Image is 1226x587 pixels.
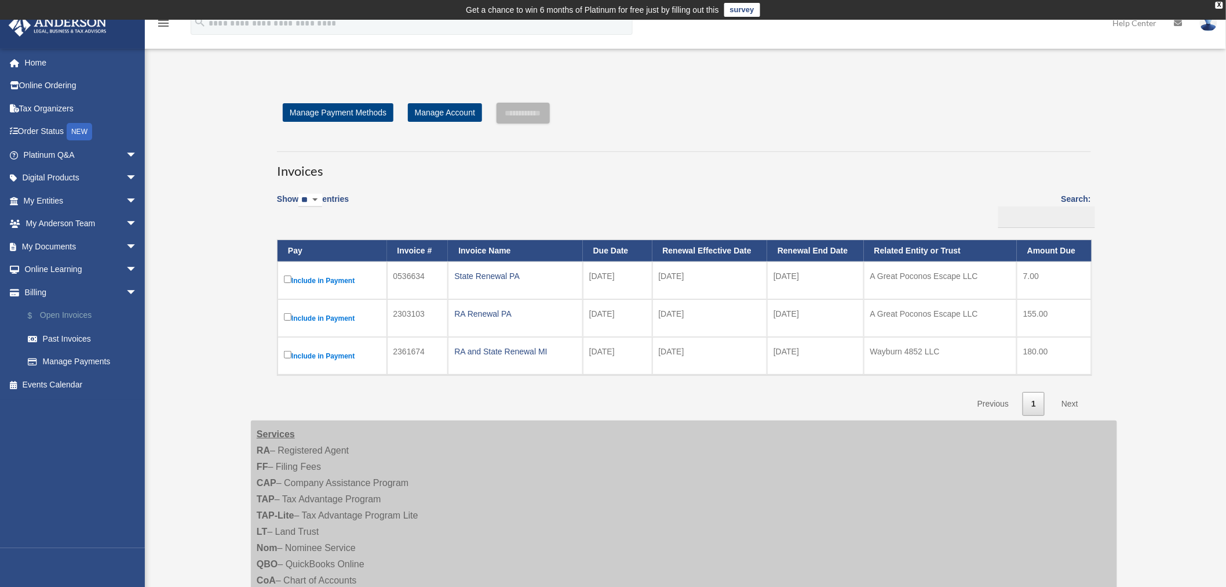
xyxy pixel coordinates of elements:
a: $Open Invoices [16,304,155,328]
i: menu [156,16,170,30]
strong: CoA [257,575,276,585]
strong: TAP [257,494,275,504]
td: 7.00 [1017,262,1092,299]
div: NEW [67,123,92,140]
label: Show entries [277,192,349,219]
input: Search: [998,206,1095,229]
td: [DATE] [583,299,652,337]
input: Include in Payment [284,313,291,321]
td: [DATE] [767,337,864,375]
span: arrow_drop_down [126,189,149,213]
a: Home [8,51,155,74]
input: Include in Payment [284,351,291,358]
strong: RA [257,445,270,455]
div: RA Renewal PA [454,306,576,322]
a: Past Invoices [16,327,155,350]
a: Manage Payments [16,350,155,374]
label: Include in Payment [284,273,381,288]
th: Renewal Effective Date: activate to sort column ascending [652,240,768,262]
a: survey [724,3,760,17]
select: Showentries [298,194,322,207]
label: Include in Payment [284,311,381,325]
a: My Anderson Teamarrow_drop_down [8,212,155,235]
span: $ [34,309,40,323]
th: Invoice Name: activate to sort column ascending [448,240,582,262]
a: Tax Organizers [8,97,155,120]
i: search [194,16,206,28]
a: Next [1053,392,1087,416]
td: [DATE] [767,299,864,337]
th: Invoice #: activate to sort column ascending [387,240,448,262]
div: State Renewal PA [454,268,576,284]
strong: Services [257,429,295,439]
span: arrow_drop_down [126,235,149,259]
a: My Documentsarrow_drop_down [8,235,155,258]
a: menu [156,20,170,30]
a: My Entitiesarrow_drop_down [8,189,155,212]
span: arrow_drop_down [126,143,149,167]
span: arrow_drop_down [126,258,149,282]
td: A Great Poconos Escape LLC [864,299,1017,337]
th: Due Date: activate to sort column ascending [583,240,652,262]
span: arrow_drop_down [126,212,149,236]
td: 180.00 [1017,337,1092,375]
th: Renewal End Date: activate to sort column ascending [767,240,864,262]
td: 2303103 [387,299,448,337]
a: Previous [969,392,1017,416]
strong: FF [257,462,268,472]
td: 2361674 [387,337,448,375]
strong: TAP-Lite [257,510,294,520]
td: [DATE] [583,337,652,375]
strong: CAP [257,478,276,488]
a: Digital Productsarrow_drop_down [8,166,155,190]
div: close [1216,2,1223,9]
td: 155.00 [1017,299,1092,337]
strong: Nom [257,543,278,553]
a: 1 [1023,392,1045,416]
td: [DATE] [583,262,652,299]
img: User Pic [1200,15,1217,31]
td: [DATE] [652,262,768,299]
a: Events Calendar [8,373,155,396]
img: Anderson Advisors Platinum Portal [5,14,110,37]
td: 0536634 [387,262,448,299]
td: [DATE] [767,262,864,299]
a: Manage Account [408,103,482,122]
td: [DATE] [652,299,768,337]
h3: Invoices [277,151,1091,180]
a: Online Ordering [8,74,155,97]
a: Manage Payment Methods [283,103,393,122]
a: Order StatusNEW [8,120,155,144]
span: arrow_drop_down [126,281,149,305]
div: Get a chance to win 6 months of Platinum for free just by filling out this [466,3,719,17]
td: A Great Poconos Escape LLC [864,262,1017,299]
th: Pay: activate to sort column descending [278,240,387,262]
div: RA and State Renewal MI [454,343,576,360]
td: [DATE] [652,337,768,375]
label: Search: [994,192,1091,228]
strong: LT [257,527,267,537]
a: Online Learningarrow_drop_down [8,258,155,281]
td: Wayburn 4852 LLC [864,337,1017,375]
a: Platinum Q&Aarrow_drop_down [8,143,155,166]
th: Related Entity or Trust: activate to sort column ascending [864,240,1017,262]
th: Amount Due: activate to sort column ascending [1017,240,1092,262]
strong: QBO [257,559,278,569]
label: Include in Payment [284,349,381,363]
a: Billingarrow_drop_down [8,281,155,304]
input: Include in Payment [284,276,291,283]
span: arrow_drop_down [126,166,149,190]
